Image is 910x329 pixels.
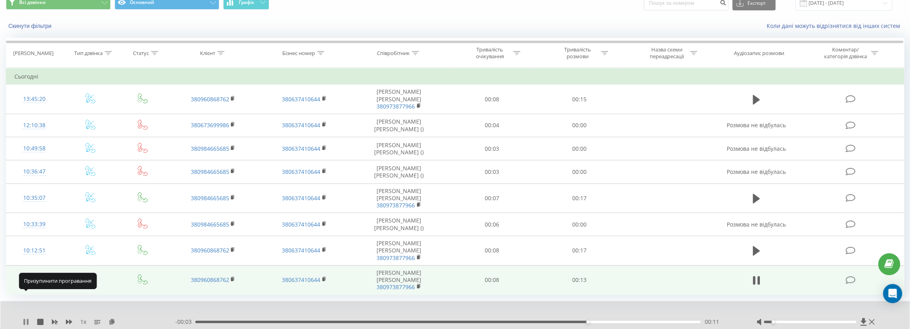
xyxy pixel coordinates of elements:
[377,102,415,110] a: 380973877966
[13,50,54,57] div: [PERSON_NAME]
[14,190,54,206] div: 10:35:07
[14,164,54,179] div: 10:36:47
[377,254,415,262] a: 380973877966
[377,201,415,209] a: 380973877966
[282,95,320,103] a: 380637410644
[190,168,229,175] a: 380984665685
[14,217,54,232] div: 10:33:39
[14,141,54,156] div: 10:49:58
[133,50,149,57] div: Статус
[448,265,535,295] td: 00:08
[535,213,623,236] td: 00:00
[645,46,688,60] div: Назва схеми переадресації
[727,168,786,175] span: Розмова не відбулась
[448,213,535,236] td: 00:06
[282,276,320,284] a: 380637410644
[350,236,448,266] td: [PERSON_NAME] [PERSON_NAME]
[468,46,511,60] div: Тривалість очікування
[282,194,320,202] a: 380637410644
[448,137,535,160] td: 00:03
[200,50,215,57] div: Клієнт
[282,246,320,254] a: 380637410644
[190,194,229,202] a: 380984665685
[74,50,103,57] div: Тип дзвінка
[350,137,448,160] td: [PERSON_NAME] [PERSON_NAME] ()
[6,69,904,85] td: Сьогодні
[448,85,535,114] td: 00:08
[14,91,54,107] div: 13:45:20
[535,114,623,137] td: 00:00
[350,114,448,137] td: [PERSON_NAME] [PERSON_NAME] ()
[282,121,320,129] a: 380637410644
[190,276,229,284] a: 380960868762
[727,145,786,152] span: Розмова не відбулась
[6,22,56,30] button: Скинути фільтри
[14,272,54,288] div: 09:46:18
[448,236,535,266] td: 00:08
[190,121,229,129] a: 380673699986
[80,318,86,326] span: 1 x
[282,221,320,228] a: 380637410644
[771,320,775,323] div: Accessibility label
[282,168,320,175] a: 380637410644
[535,183,623,213] td: 00:17
[734,50,784,57] div: Аудіозапис розмови
[535,265,623,295] td: 00:13
[535,160,623,183] td: 00:00
[556,46,599,60] div: Тривалість розмови
[767,22,904,30] a: Коли дані можуть відрізнятися вiд інших систем
[727,221,786,228] span: Розмова не відбулась
[282,145,320,152] a: 380637410644
[190,95,229,103] a: 380960868762
[822,46,869,60] div: Коментар/категорія дзвінка
[350,183,448,213] td: [PERSON_NAME] [PERSON_NAME]
[704,318,719,326] span: 00:11
[14,243,54,258] div: 10:12:51
[535,236,623,266] td: 00:17
[535,137,623,160] td: 00:00
[727,121,786,129] span: Розмова не відбулась
[350,85,448,114] td: [PERSON_NAME] [PERSON_NAME]
[883,284,902,303] div: Open Intercom Messenger
[14,118,54,133] div: 12:10:38
[448,114,535,137] td: 00:04
[190,246,229,254] a: 380960868762
[175,318,195,326] span: - 00:03
[377,283,415,291] a: 380973877966
[535,85,623,114] td: 00:15
[350,213,448,236] td: [PERSON_NAME] [PERSON_NAME] ()
[587,320,590,323] div: Accessibility label
[190,221,229,228] a: 380984665685
[19,273,97,289] div: Призупинити програвання
[190,145,229,152] a: 380984665685
[350,160,448,183] td: [PERSON_NAME] [PERSON_NAME] ()
[377,50,410,57] div: Співробітник
[448,183,535,213] td: 00:07
[350,265,448,295] td: [PERSON_NAME] [PERSON_NAME]
[448,160,535,183] td: 00:03
[282,50,315,57] div: Бізнес номер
